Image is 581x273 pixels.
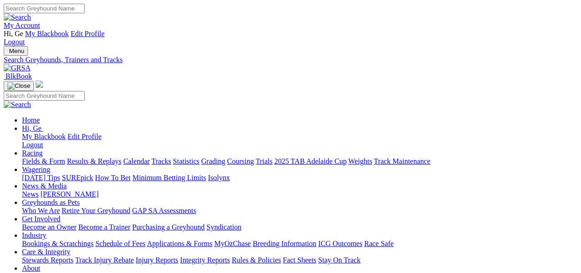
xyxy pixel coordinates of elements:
[4,30,23,37] span: Hi, Ge
[36,80,43,88] img: logo-grsa-white.png
[22,264,40,272] a: About
[22,256,577,264] div: Care & Integrity
[22,141,43,149] a: Logout
[95,174,131,182] a: How To Bet
[274,157,347,165] a: 2025 TAB Adelaide Cup
[22,198,80,206] a: Greyhounds as Pets
[95,240,145,247] a: Schedule of Fees
[152,157,171,165] a: Tracks
[22,223,76,231] a: Become an Owner
[4,21,40,29] a: My Account
[22,215,60,223] a: Get Involved
[253,240,316,247] a: Breeding Information
[22,256,73,264] a: Stewards Reports
[22,149,43,157] a: Racing
[71,30,104,37] a: Edit Profile
[132,223,205,231] a: Purchasing a Greyhound
[22,240,577,248] div: Industry
[232,256,281,264] a: Rules & Policies
[4,72,32,80] a: BlkBook
[4,64,31,72] img: GRSA
[22,174,60,182] a: [DATE] Tips
[318,240,362,247] a: ICG Outcomes
[78,223,130,231] a: Become a Trainer
[22,248,71,256] a: Care & Integrity
[22,207,60,214] a: Who We Are
[348,157,372,165] a: Weights
[22,116,40,124] a: Home
[22,240,93,247] a: Bookings & Scratchings
[40,190,98,198] a: [PERSON_NAME]
[5,72,32,80] span: BlkBook
[4,101,31,109] img: Search
[67,157,121,165] a: Results & Replays
[7,82,30,90] img: Close
[22,133,66,140] a: My Blackbook
[227,157,254,165] a: Coursing
[22,231,46,239] a: Industry
[255,157,272,165] a: Trials
[75,256,134,264] a: Track Injury Rebate
[173,157,200,165] a: Statistics
[4,30,577,46] div: My Account
[4,4,85,13] input: Search
[147,240,212,247] a: Applications & Forms
[68,133,102,140] a: Edit Profile
[4,46,28,56] button: Toggle navigation
[123,157,150,165] a: Calendar
[136,256,178,264] a: Injury Reports
[180,256,230,264] a: Integrity Reports
[318,256,360,264] a: Stay On Track
[208,174,230,182] a: Isolynx
[4,81,34,91] button: Toggle navigation
[132,207,196,214] a: GAP SA Assessments
[22,174,577,182] div: Wagering
[364,240,393,247] a: Race Safe
[22,182,67,190] a: News & Media
[201,157,225,165] a: Grading
[132,174,206,182] a: Minimum Betting Limits
[22,207,577,215] div: Greyhounds as Pets
[22,124,42,132] span: Hi, Ge
[22,133,577,149] div: Hi, Ge
[206,223,241,231] a: Syndication
[4,13,31,21] img: Search
[22,190,577,198] div: News & Media
[283,256,316,264] a: Fact Sheets
[9,48,24,54] span: Menu
[374,157,430,165] a: Track Maintenance
[62,174,93,182] a: SUREpick
[4,38,25,46] a: Logout
[22,157,577,166] div: Racing
[22,157,65,165] a: Fields & Form
[214,240,251,247] a: MyOzChase
[22,190,38,198] a: News
[22,124,43,132] a: Hi, Ge
[4,56,577,64] a: Search Greyhounds, Trainers and Tracks
[22,223,577,231] div: Get Involved
[22,166,50,173] a: Wagering
[25,30,69,37] a: My Blackbook
[62,207,130,214] a: Retire Your Greyhound
[4,91,85,101] input: Search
